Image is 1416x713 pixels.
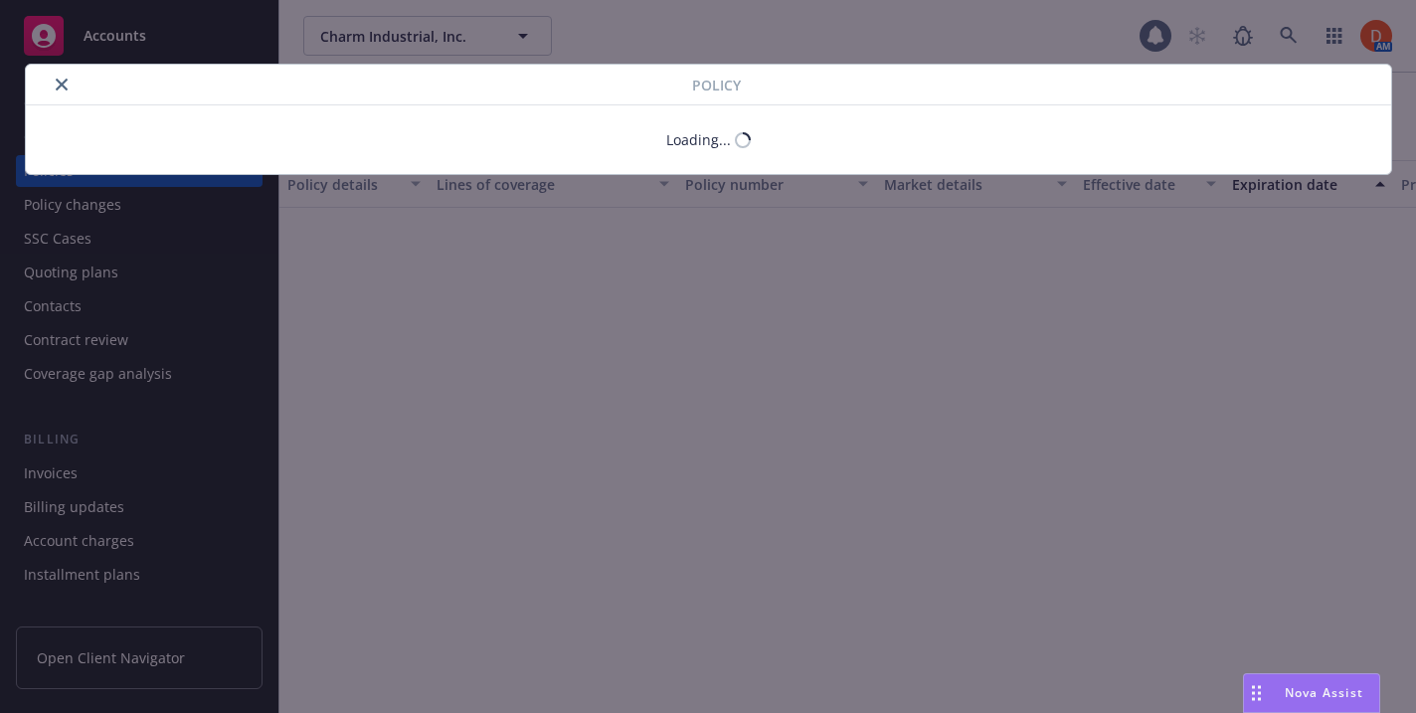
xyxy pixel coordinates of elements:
span: Policy [692,75,741,95]
span: Nova Assist [1285,684,1363,701]
button: Nova Assist [1243,673,1380,713]
div: Drag to move [1244,674,1269,712]
button: close [50,73,74,96]
div: Loading... [666,129,731,150]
